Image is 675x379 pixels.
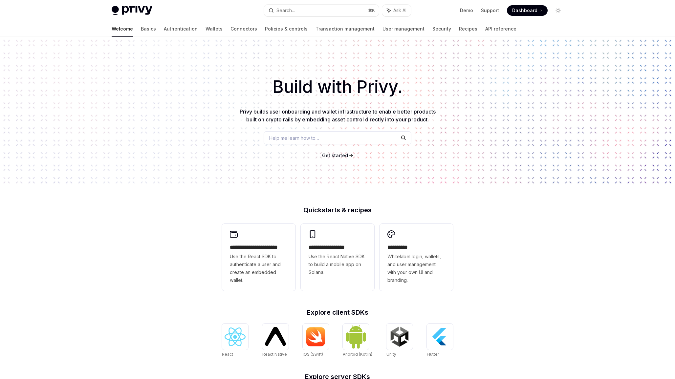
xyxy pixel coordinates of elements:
span: Help me learn how to… [269,135,319,141]
img: Android (Kotlin) [345,324,366,349]
a: ReactReact [222,324,248,358]
span: Get started [322,153,348,158]
a: **** *****Whitelabel login, wallets, and user management with your own UI and branding. [380,224,453,291]
span: React [222,352,233,357]
a: Basics [141,21,156,37]
h2: Explore client SDKs [222,309,453,316]
span: ⌘ K [368,8,375,13]
img: Unity [389,326,410,347]
span: Flutter [427,352,439,357]
div: Search... [276,7,295,14]
a: FlutterFlutter [427,324,453,358]
button: Search...⌘K [264,5,379,16]
span: Use the React Native SDK to build a mobile app on Solana. [309,253,366,276]
a: iOS (Swift)iOS (Swift) [303,324,329,358]
a: API reference [485,21,516,37]
a: Transaction management [316,21,375,37]
span: Whitelabel login, wallets, and user management with your own UI and branding. [387,253,445,284]
h2: Quickstarts & recipes [222,207,453,213]
span: Ask AI [393,7,406,14]
a: UnityUnity [386,324,413,358]
a: Demo [460,7,473,14]
img: light logo [112,6,152,15]
span: Privy builds user onboarding and wallet infrastructure to enable better products built on crypto ... [240,108,436,123]
img: React [225,327,246,346]
button: Ask AI [382,5,411,16]
a: **** **** **** ***Use the React Native SDK to build a mobile app on Solana. [301,224,374,291]
a: Android (Kotlin)Android (Kotlin) [343,324,372,358]
h1: Build with Privy. [11,74,664,100]
span: iOS (Swift) [303,352,323,357]
img: React Native [265,327,286,346]
span: Android (Kotlin) [343,352,372,357]
img: iOS (Swift) [305,327,326,347]
a: React NativeReact Native [262,324,289,358]
span: Dashboard [512,7,537,14]
a: Security [432,21,451,37]
a: Recipes [459,21,477,37]
a: Authentication [164,21,198,37]
span: React Native [262,352,287,357]
a: Dashboard [507,5,548,16]
span: Unity [386,352,396,357]
a: Policies & controls [265,21,308,37]
a: User management [382,21,425,37]
a: Connectors [230,21,257,37]
a: Wallets [206,21,223,37]
a: Welcome [112,21,133,37]
span: Use the React SDK to authenticate a user and create an embedded wallet. [230,253,288,284]
img: Flutter [429,326,450,347]
button: Toggle dark mode [553,5,563,16]
a: Get started [322,152,348,159]
a: Support [481,7,499,14]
